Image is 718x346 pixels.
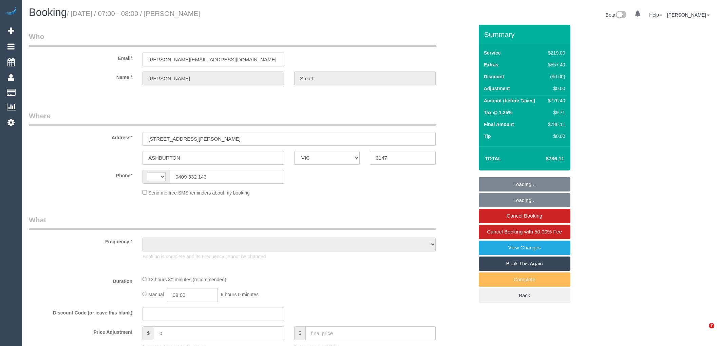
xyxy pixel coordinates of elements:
[148,190,250,196] span: Send me free SMS reminders about my booking
[294,72,436,85] input: Last Name*
[221,292,259,297] span: 9 hours 0 minutes
[485,156,502,161] strong: Total
[29,32,436,47] legend: Who
[29,215,436,230] legend: What
[484,109,512,116] label: Tax @ 1.25%
[484,97,535,104] label: Amount (before Taxes)
[24,326,137,335] label: Price Adjustment
[709,323,714,328] span: 7
[24,72,137,81] label: Name *
[615,11,626,20] img: New interface
[479,209,570,223] a: Cancel Booking
[667,12,710,18] a: [PERSON_NAME]
[479,225,570,239] a: Cancel Booking with 50.00% Fee
[170,170,284,184] input: Phone*
[545,97,565,104] div: $776.40
[545,109,565,116] div: $9.71
[143,253,436,260] p: Booking is complete and its Frequency cannot be changed
[479,241,570,255] a: View Changes
[545,73,565,80] div: ($0.00)
[29,111,436,126] legend: Where
[24,276,137,285] label: Duration
[24,132,137,141] label: Address*
[484,133,491,140] label: Tip
[695,323,711,339] iframe: Intercom live chat
[606,12,627,18] a: Beta
[484,85,510,92] label: Adjustment
[24,53,137,62] label: Email*
[67,10,200,17] small: / [DATE] / 07:00 - 08:00 / [PERSON_NAME]
[545,61,565,68] div: $557.40
[545,133,565,140] div: $0.00
[484,30,567,38] h3: Summary
[143,53,284,66] input: Email*
[479,288,570,303] a: Back
[545,49,565,56] div: $219.00
[484,73,504,80] label: Discount
[24,307,137,316] label: Discount Code (or leave this blank)
[484,61,498,68] label: Extras
[143,151,284,165] input: Suburb*
[24,236,137,245] label: Frequency *
[487,229,562,235] span: Cancel Booking with 50.00% Fee
[649,12,662,18] a: Help
[148,292,164,297] span: Manual
[479,257,570,271] a: Book This Again
[545,85,565,92] div: $0.00
[525,156,564,162] h4: $786.11
[143,72,284,85] input: First Name*
[545,121,565,128] div: $786.11
[24,170,137,179] label: Phone*
[484,121,514,128] label: Final Amount
[29,6,67,18] span: Booking
[305,326,436,340] input: final price
[143,326,154,340] span: $
[148,277,226,282] span: 13 hours 30 minutes (recommended)
[484,49,501,56] label: Service
[294,326,305,340] span: $
[4,7,18,16] img: Automaid Logo
[370,151,435,165] input: Post Code*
